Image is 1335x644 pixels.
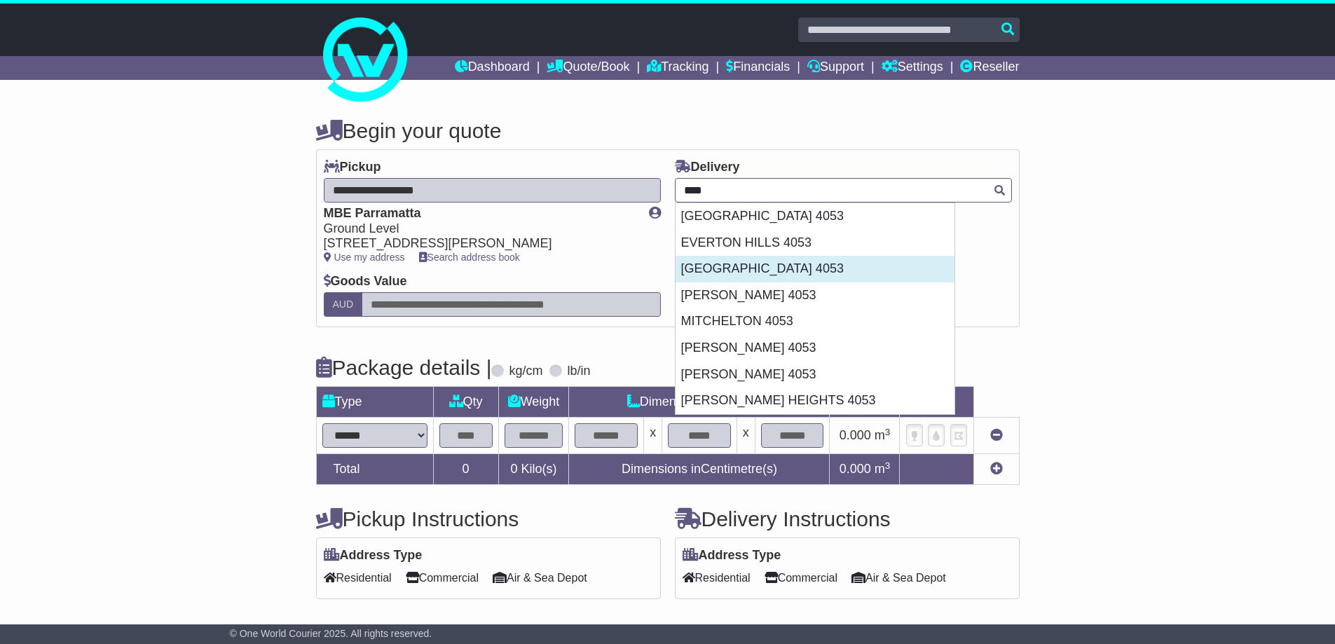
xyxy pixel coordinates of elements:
span: 0.000 [840,428,871,442]
div: [GEOGRAPHIC_DATA] 4053 [676,256,954,282]
div: MITCHELTON 4053 [676,308,954,335]
label: Delivery [675,160,740,175]
div: [GEOGRAPHIC_DATA] 4053 [676,203,954,230]
a: Add new item [990,462,1003,476]
span: m [875,462,891,476]
h4: Pickup Instructions [316,507,661,530]
span: Air & Sea Depot [493,567,587,589]
label: lb/in [567,364,590,379]
td: x [737,418,755,454]
label: kg/cm [509,364,542,379]
label: AUD [324,292,363,317]
span: © One World Courier 2025. All rights reserved. [230,628,432,639]
span: Residential [324,567,392,589]
a: Use my address [324,252,405,263]
div: [PERSON_NAME] HEIGHTS 4053 [676,388,954,414]
td: Qty [433,387,498,418]
a: Reseller [960,56,1019,80]
td: x [644,418,662,454]
a: Financials [726,56,790,80]
div: Ground Level [324,221,635,237]
label: Address Type [683,548,781,563]
span: Air & Sea Depot [851,567,946,589]
span: 0 [510,462,517,476]
td: Dimensions in Centimetre(s) [569,454,830,485]
span: Commercial [765,567,837,589]
div: EVERTON HILLS 4053 [676,230,954,256]
label: Address Type [324,548,423,563]
a: Dashboard [455,56,530,80]
td: Weight [498,387,569,418]
span: 0.000 [840,462,871,476]
td: Dimensions (L x W x H) [569,387,830,418]
span: m [875,428,891,442]
div: [PERSON_NAME] 4053 [676,282,954,309]
a: Remove this item [990,428,1003,442]
td: 0 [433,454,498,485]
div: [PERSON_NAME] 4053 [676,335,954,362]
span: Residential [683,567,751,589]
sup: 3 [885,427,891,437]
h4: Delivery Instructions [675,507,1020,530]
span: Commercial [406,567,479,589]
a: Settings [882,56,943,80]
td: Kilo(s) [498,454,569,485]
a: Search address book [419,252,520,263]
a: Quote/Book [547,56,629,80]
div: MBE Parramatta [324,206,635,221]
typeahead: Please provide city [675,178,1012,203]
a: Tracking [647,56,708,80]
label: Goods Value [324,274,407,289]
label: Pickup [324,160,381,175]
sup: 3 [885,460,891,471]
div: [STREET_ADDRESS][PERSON_NAME] [324,236,635,252]
h4: Begin your quote [316,119,1020,142]
div: [PERSON_NAME] 4053 [676,362,954,388]
td: Total [316,454,433,485]
h4: Package details | [316,356,492,379]
a: Support [807,56,864,80]
td: Type [316,387,433,418]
